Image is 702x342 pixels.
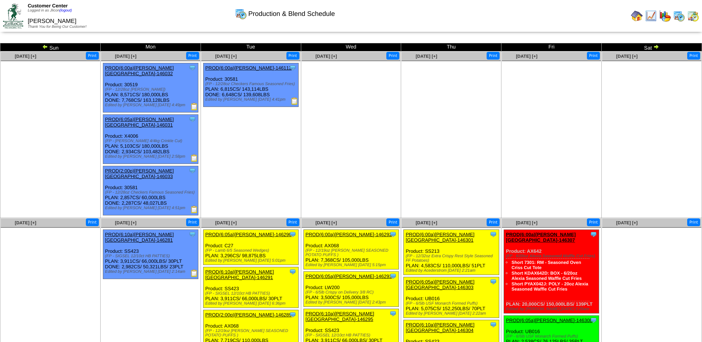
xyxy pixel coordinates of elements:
div: (FP - SIGSEL 12/10ct HB PATTIES) [205,291,298,296]
div: (FP - 6/5lb USF Monarch Formed Puffs) [506,334,599,339]
td: Wed [301,43,401,51]
button: Print [286,218,299,226]
img: Tooltip [289,64,296,71]
a: PROD(6:10a)[PERSON_NAME][GEOGRAPHIC_DATA]-146291 [205,269,274,280]
a: PROD(6:00a)[PERSON_NAME]-146112 [205,65,292,71]
span: [DATE] [+] [115,220,137,225]
div: Edited by [PERSON_NAME] [DATE] 4:41pm [205,97,298,102]
span: [DATE] [+] [616,220,638,225]
a: PROD(2:00p)[PERSON_NAME]-146289 [205,312,292,318]
img: Tooltip [189,64,196,71]
img: Production Report [191,103,198,110]
div: Edited by [PERSON_NAME] [DATE] 5:01pm [205,258,298,263]
img: Tooltip [389,231,397,238]
img: Tooltip [590,231,597,238]
img: Tooltip [189,115,196,123]
img: ZoRoCo_Logo(Green%26Foil)%20jpg.webp [3,3,23,28]
a: [DATE] [+] [115,54,137,59]
div: (FP - 12/19oz [PERSON_NAME] SEASONED POTATO PUFFS ) [205,329,298,338]
a: PROD(6:05a)[PERSON_NAME]-146308 [506,318,592,323]
img: Production Report [191,154,198,162]
img: Tooltip [189,167,196,174]
div: Product: C27 PLAN: 3,296CS / 98,875LBS [203,230,298,265]
div: (FP - Lamb 6/5 Seasoned Wedges) [205,248,298,253]
button: Print [487,218,500,226]
a: [DATE] [+] [15,220,36,225]
div: (FP - 12/19oz [PERSON_NAME] SEASONED POTATO PUFFS ) [306,248,399,257]
a: PROD(6:10a)[PERSON_NAME][GEOGRAPHIC_DATA]-146281 [105,232,174,243]
div: (FP - 12/28oz Checkers Famous Seasoned Fries) [205,82,298,86]
button: Print [587,52,600,60]
div: Edited by [PERSON_NAME] [DATE] 2:43pm [306,300,399,305]
img: Tooltip [389,272,397,280]
img: line_graph.gif [645,10,657,22]
td: Thu [401,43,501,51]
img: Tooltip [490,321,497,328]
div: Edited by [PERSON_NAME] [DATE] 4:49pm [105,103,198,107]
img: Tooltip [490,278,497,285]
div: Product: SS423 PLAN: 3,911CS / 66,000LBS / 30PLT DONE: 2,982CS / 50,321LBS / 23PLT [103,230,198,279]
div: Edited by [PERSON_NAME] [DATE] 6:36pm [205,301,298,306]
a: PROD(6:00a)[PERSON_NAME]-146292 [306,232,392,237]
div: Product: 30581 PLAN: 2,857CS / 60,000LBS DONE: 2,287CS / 48,027LBS [103,166,198,215]
div: Product: SS423 PLAN: 3,911CS / 66,000LBS / 30PLT [203,267,298,308]
button: Print [286,52,299,60]
a: Short 7301: RM - Seasoned Oven Criss Cut Tote [511,260,581,270]
a: [DATE] [+] [416,54,437,59]
button: Print [86,218,99,226]
a: PROD(6:00a)[PERSON_NAME][GEOGRAPHIC_DATA]-146301 [406,232,474,243]
button: Print [386,52,399,60]
span: [DATE] [+] [315,220,337,225]
button: Print [86,52,99,60]
span: Thank You for Being Our Customer! [28,25,87,29]
img: Tooltip [590,316,597,324]
button: Print [687,218,700,226]
img: arrowleft.gif [42,44,48,50]
button: Print [487,52,500,60]
td: Sat [602,43,702,51]
td: Fri [501,43,602,51]
div: Product: 30519 PLAN: 8,571CS / 180,000LBS DONE: 7,768CS / 163,128LBS [103,63,198,113]
img: Tooltip [189,231,196,238]
img: Production Report [191,206,198,213]
div: Edited by [PERSON_NAME] [DATE] 2:22am [406,311,498,316]
span: [DATE] [+] [15,54,36,59]
div: (FP - 6/5lb Crispy on Delivery 3/8 RC) [306,290,399,295]
a: [DATE] [+] [516,54,537,59]
a: Short PYAX042J: POLY - 20oz Alexia Seasoned Waffle Cut Fries [511,281,588,292]
img: Tooltip [289,311,296,318]
img: home.gif [631,10,643,22]
td: Mon [100,43,201,51]
a: PROD(6:10a)[PERSON_NAME][GEOGRAPHIC_DATA]-146304 [406,322,474,333]
span: [DATE] [+] [516,220,537,225]
div: Product: 30581 PLAN: 6,815CS / 143,114LBS DONE: 6,648CS / 139,608LBS [203,63,298,107]
a: [DATE] [+] [416,220,437,225]
img: arrowright.gif [653,44,659,50]
a: [DATE] [+] [616,54,638,59]
span: [DATE] [+] [215,220,237,225]
td: Tue [201,43,301,51]
a: [DATE] [+] [315,54,337,59]
span: Logged in as Jlicon [28,9,72,13]
a: PROD(6:05a)[PERSON_NAME]-146293 [306,274,392,279]
td: Sun [0,43,101,51]
div: Product: X4006 PLAN: 5,103CS / 180,000LBS DONE: 2,934CS / 103,482LBS [103,115,198,164]
div: (FP - 12/28oz Checkers Famous Seasoned Fries) [105,190,198,195]
span: Customer Center [28,3,68,9]
a: PROD(6:10a)[PERSON_NAME][GEOGRAPHIC_DATA]-146295 [306,311,374,322]
img: Tooltip [389,310,397,317]
div: Product: SS213 PLAN: 4,583CS / 110,000LBS / 51PLT [404,230,499,275]
img: Tooltip [289,268,296,275]
img: Tooltip [490,231,497,238]
div: Edited by [PERSON_NAME] [DATE] 5:15pm [306,263,399,267]
img: Tooltip [289,231,296,238]
div: (FP - 6/20oz Alexia Seasoned Waffle Cut Fries) [506,254,599,258]
a: PROD(6:00a)[PERSON_NAME][GEOGRAPHIC_DATA]-146307 [506,232,576,243]
a: [DATE] [+] [215,54,237,59]
a: Short KDAX642D: BOX - 6/20oz Alexia Seasoned Waffle Cut Fries [511,271,582,281]
img: Production Report [291,97,298,105]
